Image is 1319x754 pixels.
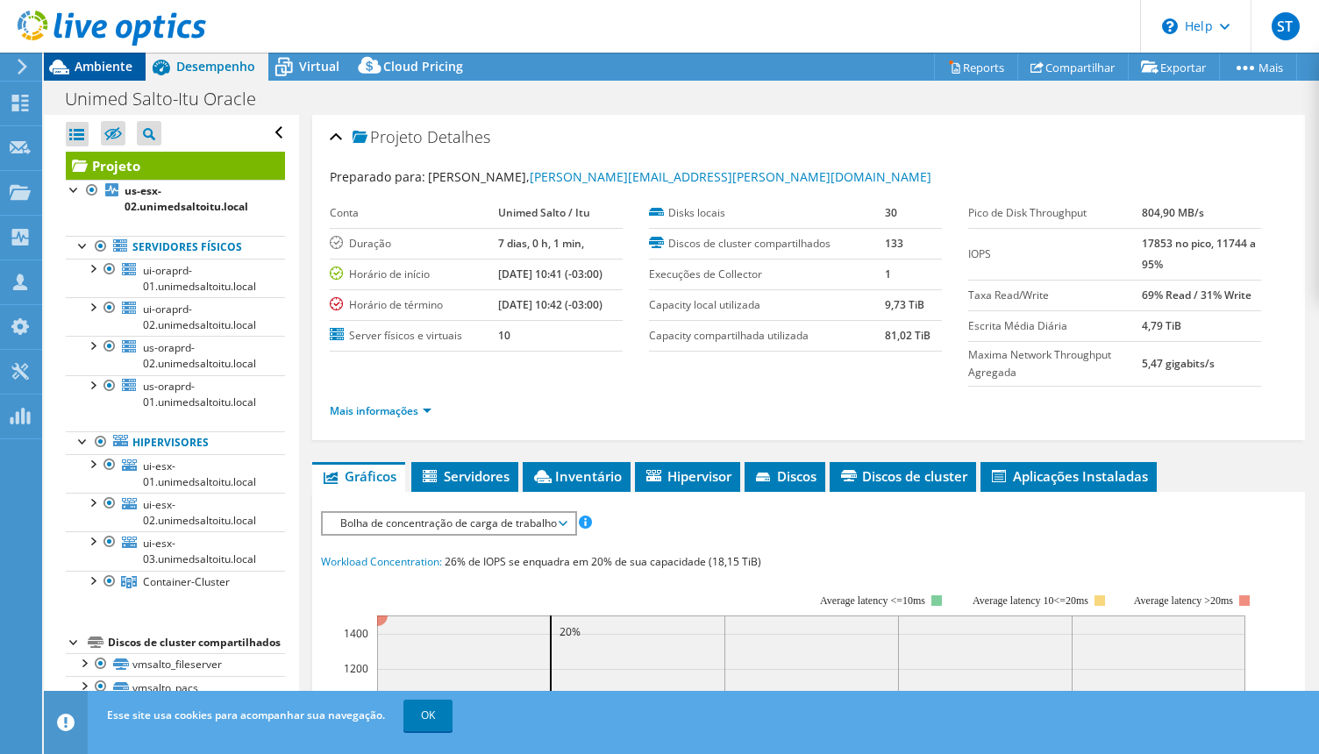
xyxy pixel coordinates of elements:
[143,263,256,294] span: ui-oraprd-01.unimedsaltoitu.local
[330,296,498,314] label: Horário de término
[885,236,903,251] b: 133
[968,204,1142,222] label: Pico de Disk Throughput
[885,297,924,312] b: 9,73 TiB
[66,493,285,531] a: ui-esx-02.unimedsaltoitu.local
[143,302,256,332] span: ui-oraprd-02.unimedsaltoitu.local
[820,594,925,607] tspan: Average latency <=10ms
[330,168,425,185] label: Preparado para:
[531,467,622,485] span: Inventário
[530,168,931,185] a: [PERSON_NAME][EMAIL_ADDRESS][PERSON_NAME][DOMAIN_NAME]
[885,205,897,220] b: 30
[644,467,731,485] span: Hipervisor
[885,267,891,281] b: 1
[649,204,885,222] label: Disks locais
[66,571,285,594] a: Container-Cluster
[143,379,256,409] span: us-oraprd-01.unimedsaltoitu.local
[321,554,442,569] span: Workload Concentration:
[1142,288,1251,302] b: 69% Read / 31% Write
[973,594,1088,607] tspan: Average latency 10<=20ms
[885,328,930,343] b: 81,02 TiB
[968,287,1142,304] label: Taxa Read/Write
[498,328,510,343] b: 10
[143,574,230,589] span: Container-Cluster
[1142,236,1256,272] b: 17853 no pico, 11744 a 95%
[330,266,498,283] label: Horário de início
[353,129,423,146] span: Projeto
[143,340,256,371] span: us-oraprd-02.unimedsaltoitu.local
[66,653,285,676] a: vmsalto_fileserver
[1128,53,1220,81] a: Exportar
[420,467,510,485] span: Servidores
[66,531,285,570] a: ui-esx-03.unimedsaltoitu.local
[403,700,453,731] a: OK
[66,180,285,218] a: us-esx-02.unimedsaltoitu.local
[838,467,967,485] span: Discos de cluster
[968,346,1142,381] label: Maxima Network Throughput Agregada
[330,204,498,222] label: Conta
[560,624,581,639] text: 20%
[66,454,285,493] a: ui-esx-01.unimedsaltoitu.local
[968,317,1142,335] label: Escrita Média Diária
[649,327,885,345] label: Capacity compartilhada utilizada
[321,467,396,485] span: Gráficos
[968,245,1142,263] label: IOPS
[299,58,339,75] span: Virtual
[66,297,285,336] a: ui-oraprd-02.unimedsaltoitu.local
[498,205,590,220] b: Unimed Salto / Itu
[66,259,285,297] a: ui-oraprd-01.unimedsaltoitu.local
[498,297,602,312] b: [DATE] 10:42 (-03:00)
[332,513,566,534] span: Bolha de concentração de carga de trabalho
[108,632,285,653] div: Discos de cluster compartilhados
[344,661,368,676] text: 1200
[330,235,498,253] label: Duração
[66,431,285,454] a: Hipervisores
[330,403,431,418] a: Mais informações
[649,266,885,283] label: Execuções de Collector
[66,375,285,414] a: us-oraprd-01.unimedsaltoitu.local
[427,126,490,147] span: Detalhes
[1142,205,1204,220] b: 804,90 MB/s
[498,236,584,251] b: 7 dias, 0 h, 1 min,
[143,536,256,566] span: ui-esx-03.unimedsaltoitu.local
[57,89,283,109] h1: Unimed Salto-Itu Oracle
[989,467,1148,485] span: Aplicações Instaladas
[649,296,885,314] label: Capacity local utilizada
[107,708,385,722] span: Esse site usa cookies para acompanhar sua navegação.
[66,336,285,374] a: us-oraprd-02.unimedsaltoitu.local
[66,676,285,699] a: vmsalto_pacs
[1017,53,1129,81] a: Compartilhar
[330,327,498,345] label: Server físicos e virtuais
[428,168,931,185] span: [PERSON_NAME],
[1142,318,1181,333] b: 4,79 TiB
[66,236,285,259] a: Servidores físicos
[125,183,248,214] b: us-esx-02.unimedsaltoitu.local
[176,58,255,75] span: Desempenho
[1272,12,1300,40] span: ST
[143,497,256,528] span: ui-esx-02.unimedsaltoitu.local
[1134,594,1233,607] text: Average latency >20ms
[753,467,816,485] span: Discos
[1162,18,1178,34] svg: \n
[66,152,285,180] a: Projeto
[498,267,602,281] b: [DATE] 10:41 (-03:00)
[143,459,256,489] span: ui-esx-01.unimedsaltoitu.local
[1142,356,1215,371] b: 5,47 gigabits/s
[445,554,761,569] span: 26% de IOPS se enquadra em 20% de sua capacidade (18,15 TiB)
[383,58,463,75] span: Cloud Pricing
[75,58,132,75] span: Ambiente
[649,235,885,253] label: Discos de cluster compartilhados
[934,53,1018,81] a: Reports
[344,626,368,641] text: 1400
[1219,53,1297,81] a: Mais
